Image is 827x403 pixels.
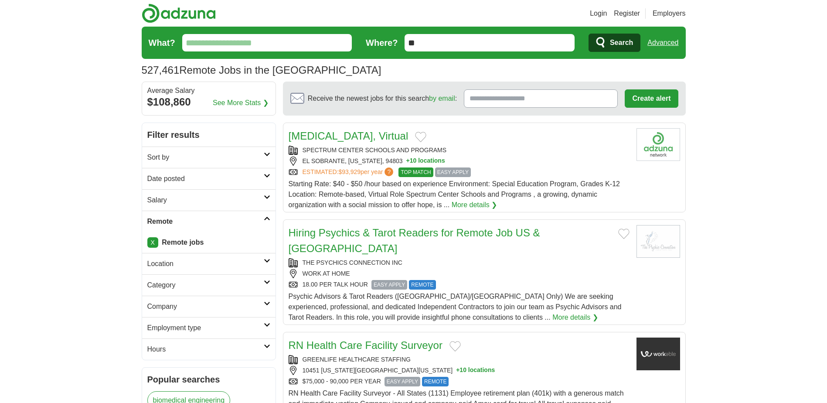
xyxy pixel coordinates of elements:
[415,132,426,142] button: Add to favorite jobs
[289,355,630,364] div: GREENLIFE HEALTHCARE STAFFING
[142,189,276,211] a: Salary
[636,338,680,370] img: Company logo
[142,147,276,168] a: Sort by
[653,8,686,19] a: Employers
[142,168,276,189] a: Date posted
[289,269,630,278] div: WORK AT HOME
[371,280,407,290] span: EASY APPLY
[142,62,180,78] span: 527,461
[289,258,630,267] div: THE PSYCHICS CONNECTION INC
[308,93,457,104] span: Receive the newest jobs for this search :
[147,237,158,248] a: X
[142,296,276,317] a: Company
[142,253,276,274] a: Location
[149,36,175,49] label: What?
[142,274,276,296] a: Category
[142,3,216,23] img: Adzuna logo
[406,157,445,166] button: +10 locations
[147,94,270,110] div: $108,860
[385,167,393,176] span: ?
[142,317,276,338] a: Employment type
[456,366,495,375] button: +10 locations
[147,323,264,333] h2: Employment type
[147,344,264,355] h2: Hours
[162,239,204,246] strong: Remote jobs
[142,338,276,360] a: Hours
[449,341,461,352] button: Add to favorite jobs
[289,130,408,142] a: [MEDICAL_DATA], Virtual
[147,87,270,94] div: Average Salary
[289,180,620,208] span: Starting Rate: $40 - $50 /hour based on experience Environment: Special Education Program, Grades...
[618,229,630,239] button: Add to favorite jobs
[614,8,640,19] a: Register
[147,195,264,205] h2: Salary
[289,146,630,155] div: SPECTRUM CENTER SCHOOLS AND PROGRAMS
[289,339,442,351] a: RN Health Care Facility Surveyor
[429,95,455,102] a: by email
[147,259,264,269] h2: Location
[435,167,471,177] span: EASY APPLY
[142,123,276,147] h2: Filter results
[636,225,680,258] img: Company logo
[366,36,398,49] label: Where?
[289,227,540,254] a: Hiring Psychics & Tarot Readers for Remote Job US & [GEOGRAPHIC_DATA]
[142,211,276,232] a: Remote
[338,168,361,175] span: $93,929
[289,157,630,166] div: EL SOBRANTE, [US_STATE], 94803
[452,200,497,210] a: More details ❯
[422,377,449,386] span: REMOTE
[456,366,459,375] span: +
[406,157,410,166] span: +
[142,64,381,76] h1: Remote Jobs in the [GEOGRAPHIC_DATA]
[636,128,680,161] img: Company logo
[610,34,633,51] span: Search
[625,89,678,108] button: Create alert
[213,98,269,108] a: See More Stats ❯
[303,167,395,177] a: ESTIMATED:$93,929per year?
[147,373,270,386] h2: Popular searches
[147,152,264,163] h2: Sort by
[385,377,420,386] span: EASY APPLY
[590,8,607,19] a: Login
[589,34,640,52] button: Search
[289,280,630,290] div: 18.00 PER TALK HOUR
[147,216,264,227] h2: Remote
[289,293,622,321] span: Psychic Advisors & Tarot Readers ([GEOGRAPHIC_DATA]/[GEOGRAPHIC_DATA] Only) We are seeking experi...
[289,366,630,375] div: 10451 [US_STATE][GEOGRAPHIC_DATA][US_STATE]
[147,280,264,290] h2: Category
[147,301,264,312] h2: Company
[289,377,630,386] div: $75,000 - 90,000 PER YEAR
[409,280,436,290] span: REMOTE
[552,312,598,323] a: More details ❯
[647,34,678,51] a: Advanced
[398,167,433,177] span: TOP MATCH
[147,174,264,184] h2: Date posted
